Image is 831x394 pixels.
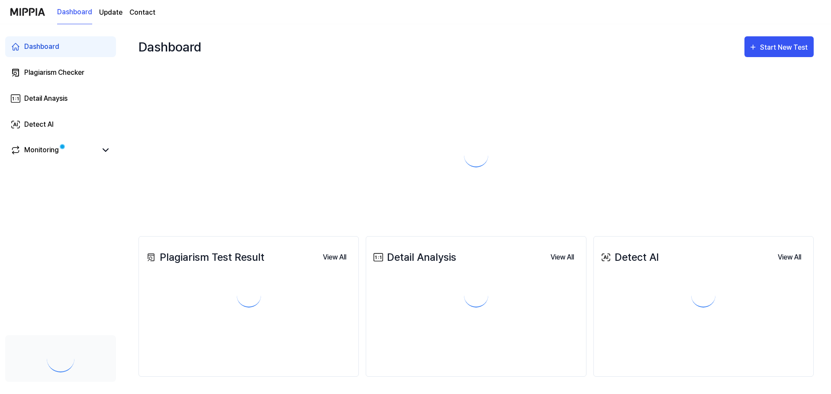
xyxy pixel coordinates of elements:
div: Detect AI [24,119,54,130]
a: Dashboard [57,0,92,24]
a: Detect AI [5,114,116,135]
a: Dashboard [5,36,116,57]
div: Plagiarism Checker [24,67,84,78]
a: Contact [129,7,155,18]
div: Detail Anaysis [24,93,68,104]
div: Monitoring [24,145,59,155]
button: Start New Test [744,36,814,57]
button: View All [316,249,353,266]
div: Detail Analysis [371,250,456,265]
a: Update [99,7,122,18]
div: Dashboard [138,33,201,61]
div: Start New Test [760,42,809,53]
a: Detail Anaysis [5,88,116,109]
div: Plagiarism Test Result [144,250,264,265]
a: Plagiarism Checker [5,62,116,83]
div: Dashboard [24,42,59,52]
button: View All [544,249,581,266]
div: Detect AI [599,250,659,265]
a: Monitoring [10,145,97,155]
button: View All [771,249,808,266]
